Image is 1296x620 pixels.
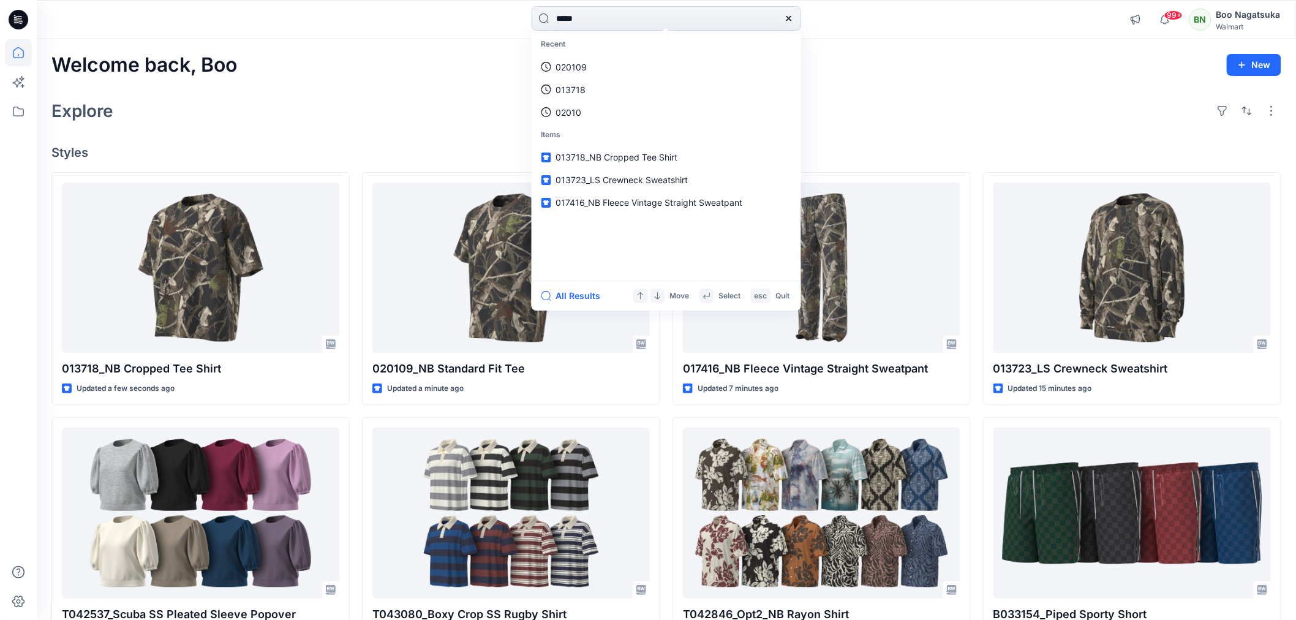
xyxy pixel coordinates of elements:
[62,183,339,353] a: 013718_NB Cropped Tee Shirt
[556,83,586,96] p: 013718
[556,61,587,74] p: 020109
[534,124,799,146] p: Items
[534,168,799,191] a: 013723_LS Crewneck Sweatshirt
[776,290,790,303] p: Quit
[77,382,175,395] p: Updated a few seconds ago
[556,106,582,119] p: 02010
[387,382,464,395] p: Updated a minute ago
[62,360,339,377] p: 013718_NB Cropped Tee Shirt
[51,101,113,121] h2: Explore
[993,183,1271,353] a: 013723_LS Crewneck Sweatshirt
[534,33,799,56] p: Recent
[719,290,741,303] p: Select
[534,101,799,124] a: 02010
[683,428,960,598] a: T042846_Opt2_NB Rayon Shirt
[534,56,799,78] a: 020109
[556,175,688,185] span: 013723_LS Crewneck Sweatshirt
[1008,382,1092,395] p: Updated 15 minutes ago
[683,360,960,377] p: 017416_NB Fleece Vintage Straight Sweatpant
[534,78,799,101] a: 013718
[556,152,678,162] span: 013718_NB Cropped Tee Shirt
[556,197,743,208] span: 017416_NB Fleece Vintage Straight Sweatpant
[372,360,650,377] p: 020109_NB Standard Fit Tee
[62,428,339,598] a: T042537_Scuba SS Pleated Sleeve Popover
[683,183,960,353] a: 017416_NB Fleece Vintage Straight Sweatpant
[534,146,799,168] a: 013718_NB Cropped Tee Shirt
[372,183,650,353] a: 020109_NB Standard Fit Tee
[1216,7,1281,22] div: Boo Nagatsuka
[51,145,1281,160] h4: Styles
[372,428,650,598] a: T043080_Boxy Crop SS Rugby Shirt
[1227,54,1281,76] button: New
[755,290,767,303] p: esc
[993,428,1271,598] a: B033154_Piped Sporty Short
[698,382,778,395] p: Updated 7 minutes ago
[51,54,237,77] h2: Welcome back, Boo
[534,191,799,214] a: 017416_NB Fleece Vintage Straight Sweatpant
[1189,9,1211,31] div: BN
[993,360,1271,377] p: 013723_LS Crewneck Sweatshirt
[1164,10,1183,20] span: 99+
[670,290,690,303] p: Move
[541,289,609,303] button: All Results
[1216,22,1281,31] div: Walmart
